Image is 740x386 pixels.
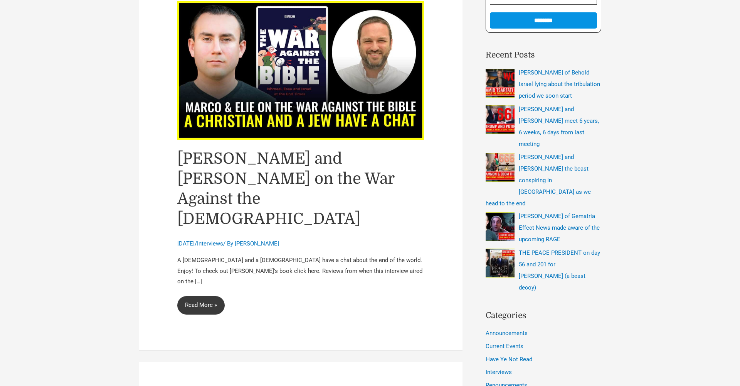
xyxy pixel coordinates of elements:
[177,67,424,74] a: Read: Marco and Elie Mischel on the War Against the Bible
[486,154,591,207] a: [PERSON_NAME] and [PERSON_NAME] the beast conspiring in [GEOGRAPHIC_DATA] as we head to the end
[486,330,528,337] a: Announcements
[197,240,223,247] a: Interviews
[177,240,195,247] span: [DATE]
[519,69,600,99] a: [PERSON_NAME] of Behold Israel lying about the tribulation period we soon start
[235,240,279,247] a: [PERSON_NAME]
[519,249,600,291] a: THE PEACE PRESIDENT on day 56 and 201 for [PERSON_NAME] (a beast decoy)
[486,49,601,61] h2: Recent Posts
[519,106,599,147] a: [PERSON_NAME] and [PERSON_NAME] meet 6 years, 6 weeks, 6 days from last meeting
[177,296,225,315] a: Read More »
[519,213,600,243] a: [PERSON_NAME] of Gematria Effect News made aware of the upcoming RAGE
[177,150,394,228] a: [PERSON_NAME] and [PERSON_NAME] on the War Against the [DEMOGRAPHIC_DATA]
[486,67,601,293] nav: Recent Posts
[177,255,424,288] p: A [DEMOGRAPHIC_DATA] and a [DEMOGRAPHIC_DATA] have a chat about the end of the world. Enjoy! To c...
[486,343,523,350] a: Current Events
[486,310,601,322] h2: Categories
[177,240,424,248] div: / / By
[486,356,532,363] a: Have Ye Not Read
[486,369,512,376] a: Interviews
